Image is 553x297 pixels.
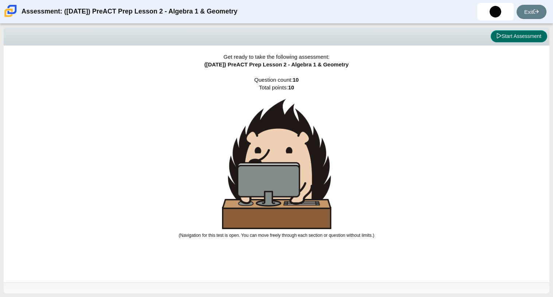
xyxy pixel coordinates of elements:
b: 10 [293,77,299,83]
span: Question count: Total points: [179,77,374,238]
small: (Navigation for this test is open. You can move freely through each section or question without l... [179,233,374,238]
a: Carmen School of Science & Technology [3,13,18,20]
b: 10 [288,84,294,90]
button: Start Assessment [491,30,547,43]
img: hedgehog-behind-computer-large.png [222,99,331,229]
span: Get ready to take the following assessment: [223,54,330,60]
span: ([DATE]) PreACT Prep Lesson 2 - Algebra 1 & Geometry [205,61,349,67]
div: Assessment: ([DATE]) PreACT Prep Lesson 2 - Algebra 1 & Geometry [22,3,237,20]
img: Carmen School of Science & Technology [3,3,18,19]
img: allison.jimenez-di.1wsQ1v [490,6,501,18]
a: Exit [517,5,546,19]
